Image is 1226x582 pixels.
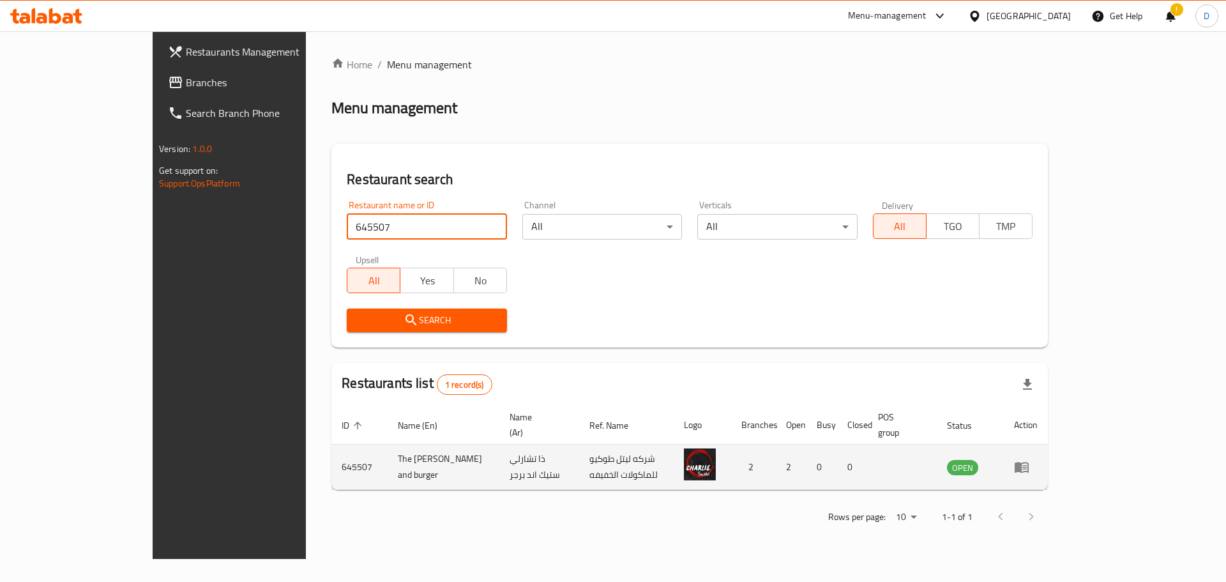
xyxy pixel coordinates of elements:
label: Delivery [882,201,914,210]
a: Restaurants Management [158,36,358,67]
th: Closed [837,406,868,445]
div: Export file [1012,369,1043,400]
p: Rows per page: [828,509,886,525]
span: OPEN [947,461,978,475]
td: 0 [837,445,868,490]
th: Logo [674,406,731,445]
div: All [697,214,857,240]
td: The [PERSON_NAME] and burger [388,445,499,490]
input: Search for restaurant name or ID.. [347,214,506,240]
div: Menu-management [848,8,927,24]
h2: Restaurants list [342,374,492,395]
a: Support.OpsPlatform [159,175,240,192]
h2: Restaurant search [347,170,1033,189]
button: TMP [979,213,1033,239]
span: POS group [878,410,921,440]
span: Status [947,418,988,433]
td: 645507 [331,445,388,490]
span: Branches [186,75,347,90]
th: Branches [731,406,776,445]
button: All [347,268,400,293]
div: Menu [1014,459,1038,475]
button: All [873,213,927,239]
th: Busy [806,406,837,445]
label: Upsell [356,255,379,264]
td: 2 [776,445,806,490]
td: ذا تشارلي ستيك اند برجر [499,445,579,490]
div: Rows per page: [891,508,921,527]
span: 1 record(s) [437,379,492,391]
td: شركه ليتل طوكيو للماكولات الخفيفه [579,445,674,490]
button: TGO [926,213,980,239]
span: Search Branch Phone [186,105,347,121]
span: All [879,217,921,236]
a: Branches [158,67,358,98]
span: Search [357,312,496,328]
span: TMP [985,217,1027,236]
span: Name (En) [398,418,454,433]
th: Action [1004,406,1048,445]
span: D [1204,9,1209,23]
div: Total records count [437,374,492,395]
td: 2 [731,445,776,490]
span: Restaurants Management [186,44,347,59]
th: Open [776,406,806,445]
span: TGO [932,217,974,236]
span: 1.0.0 [192,141,212,157]
span: Get support on: [159,162,218,179]
div: All [522,214,682,240]
p: 1-1 of 1 [942,509,972,525]
a: Search Branch Phone [158,98,358,128]
span: Ref. Name [589,418,645,433]
td: 0 [806,445,837,490]
button: Yes [400,268,453,293]
button: Search [347,309,506,332]
table: enhanced table [331,406,1048,490]
div: [GEOGRAPHIC_DATA] [987,9,1071,23]
span: ID [342,418,366,433]
span: All [352,272,395,290]
li: / [377,57,382,72]
span: Yes [405,272,448,290]
nav: breadcrumb [331,57,1048,72]
span: Menu management [387,57,472,72]
span: Name (Ar) [510,410,564,440]
span: No [459,272,502,290]
button: No [453,268,507,293]
span: Version: [159,141,190,157]
h2: Menu management [331,98,457,118]
img: The charlie steak and burger [684,448,716,480]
